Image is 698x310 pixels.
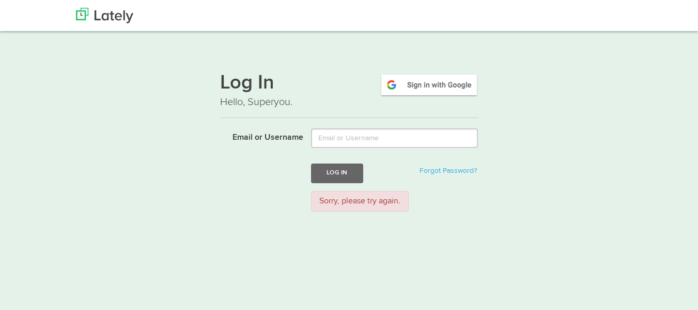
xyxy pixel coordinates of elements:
a: Forgot Password? [420,167,477,174]
label: Email or Username [212,128,304,144]
h1: Log In [220,73,478,95]
p: Hello, Superyou. [220,95,478,110]
input: Email or Username [311,128,478,148]
div: Sorry, please try again. [311,191,409,212]
img: Lately [76,8,133,23]
button: Log In [311,164,363,183]
img: google-signin.png [380,73,478,97]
